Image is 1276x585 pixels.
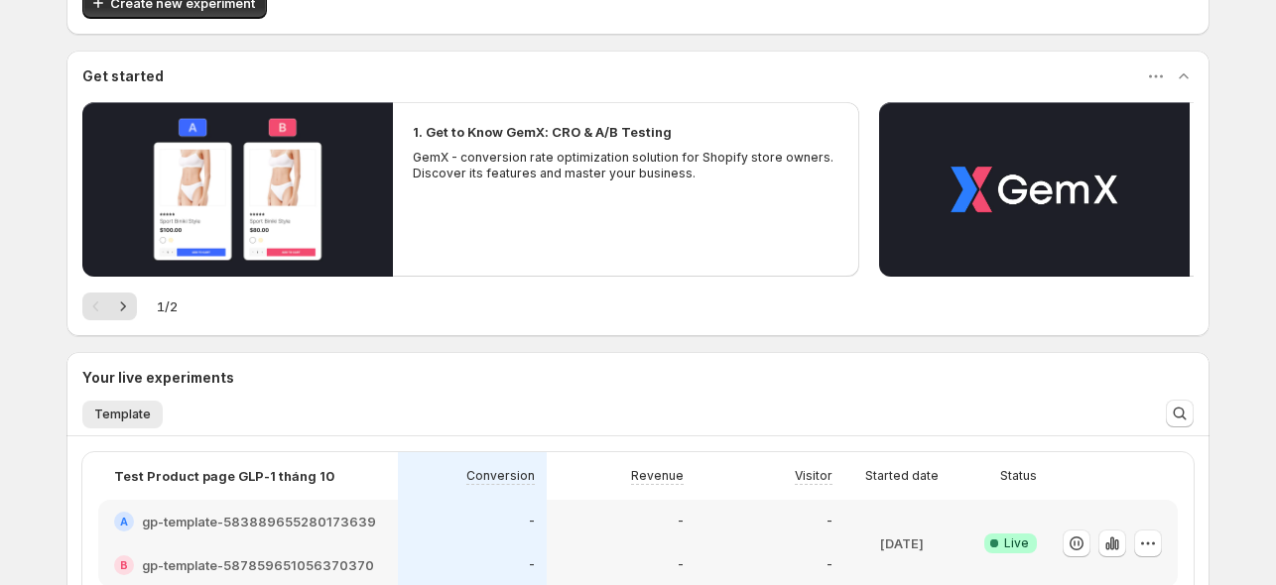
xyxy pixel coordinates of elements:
h2: A [120,516,128,527]
h3: Your live experiments [82,368,234,388]
p: - [678,514,684,529]
p: Conversion [466,468,535,484]
p: GemX - conversion rate optimization solution for Shopify store owners. Discover its features and ... [413,150,839,181]
h2: gp-template-587859651056370370 [142,555,374,575]
p: [DATE] [880,533,924,553]
h3: Get started [82,66,164,86]
span: 1 / 2 [157,296,178,316]
button: Play video [879,102,1190,277]
h2: gp-template-583889655280173639 [142,512,376,531]
h2: 1. Get to Know GemX: CRO & A/B Testing [413,122,672,142]
button: Search and filter results [1166,400,1194,427]
span: Template [94,407,151,422]
nav: Pagination [82,292,137,320]
h2: B [120,559,128,571]
p: Status [1000,468,1037,484]
p: Visitor [795,468,832,484]
p: - [827,514,832,529]
p: Started date [865,468,939,484]
p: - [827,557,832,573]
p: Test Product page GLP-1 tháng 10 [114,466,334,486]
button: Play video [82,102,393,277]
p: - [678,557,684,573]
span: Live [1004,535,1029,551]
button: Next [109,292,137,320]
p: - [529,557,535,573]
p: Revenue [631,468,684,484]
p: - [529,514,535,529]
